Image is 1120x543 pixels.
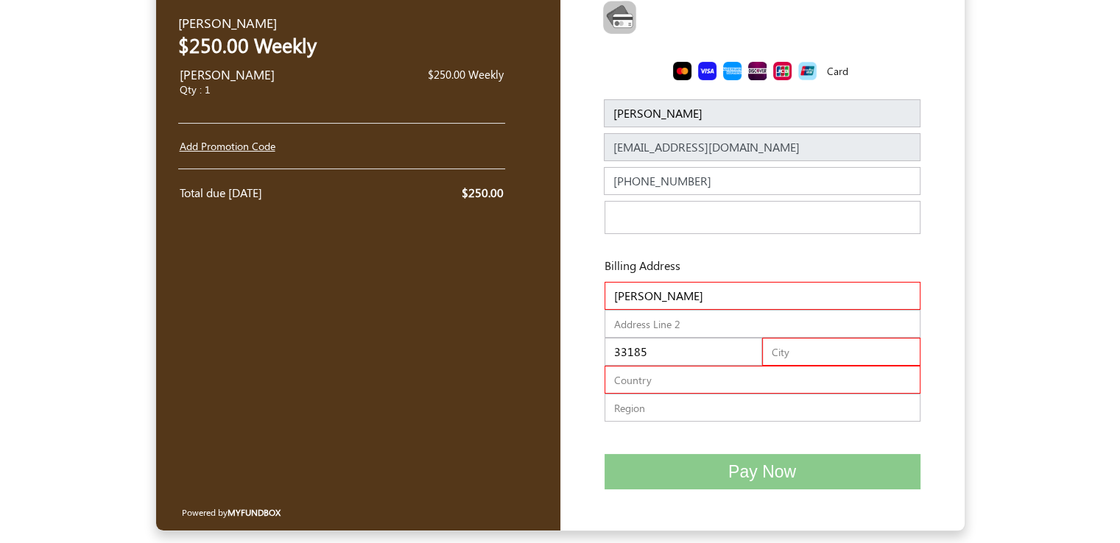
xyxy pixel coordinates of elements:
span: Pay Now [728,462,796,481]
a: Add Promotion Code [180,139,275,153]
img: CardCollection3.png [698,62,716,80]
img: CardCollection2.png [673,62,691,80]
h2: $250.00 Weekly [178,33,362,57]
input: Country [605,366,920,394]
input: City [762,338,920,366]
div: Yunier Enriquez [178,13,362,63]
input: Address Line 2 [605,310,920,338]
input: E-mail [604,133,920,161]
h6: Billing Address [582,258,680,272]
span: $250.00 [462,185,504,200]
img: CardCollection7.png [798,62,817,80]
label: Card [827,63,848,79]
h2: Qty : 1 [180,84,364,96]
div: Total due [DATE] [180,184,331,202]
input: Name [604,99,920,127]
iframe: Secure card payment input frame [608,202,917,237]
div: Yunier Enriquez [180,65,364,102]
input: Phone [604,167,920,195]
img: CardCollection.png [603,1,636,34]
div: Powered by [167,494,366,530]
img: CardCollection4.png [723,62,742,80]
img: CardCollection6.png [773,62,792,80]
button: Pay Now [605,454,920,490]
a: MYFUNDBOX [228,506,281,518]
input: Postal code [605,338,763,366]
input: Address Line 1 [605,282,920,310]
img: CardCollection5.png [748,62,767,80]
span: $250.00 Weekly [428,67,504,82]
input: Region [605,394,920,422]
